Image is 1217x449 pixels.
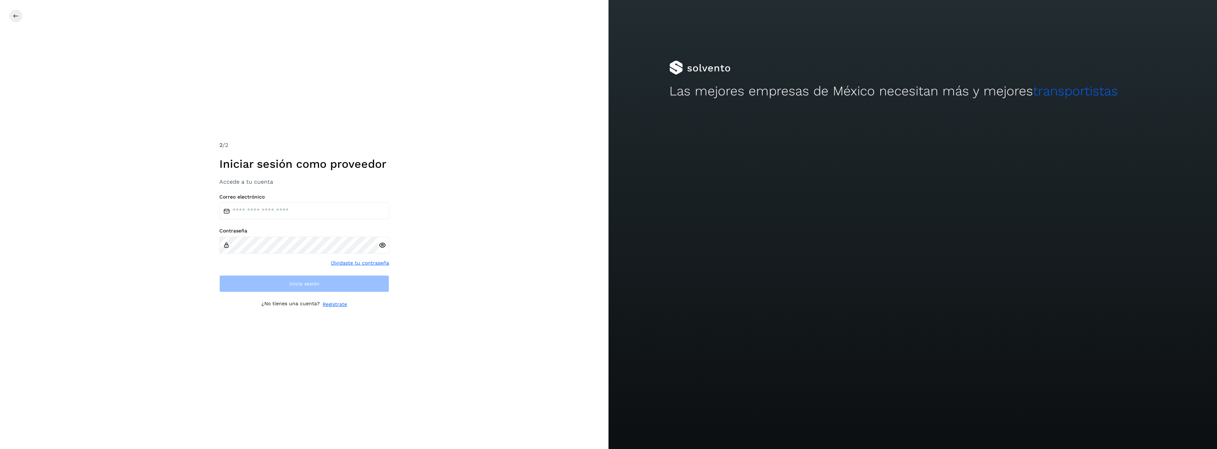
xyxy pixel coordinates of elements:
[219,178,389,185] h3: Accede a tu cuenta
[219,194,389,200] label: Correo electrónico
[1033,83,1118,99] span: transportistas
[331,259,389,267] a: Olvidaste tu contraseña
[261,301,320,308] p: ¿No tienes una cuenta?
[669,83,1156,99] h2: Las mejores empresas de México necesitan más y mejores
[219,142,223,148] span: 2
[219,228,389,234] label: Contraseña
[323,301,347,308] a: Regístrate
[289,281,319,286] span: Inicia sesión
[219,275,389,292] button: Inicia sesión
[219,141,389,149] div: /2
[219,157,389,171] h1: Iniciar sesión como proveedor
